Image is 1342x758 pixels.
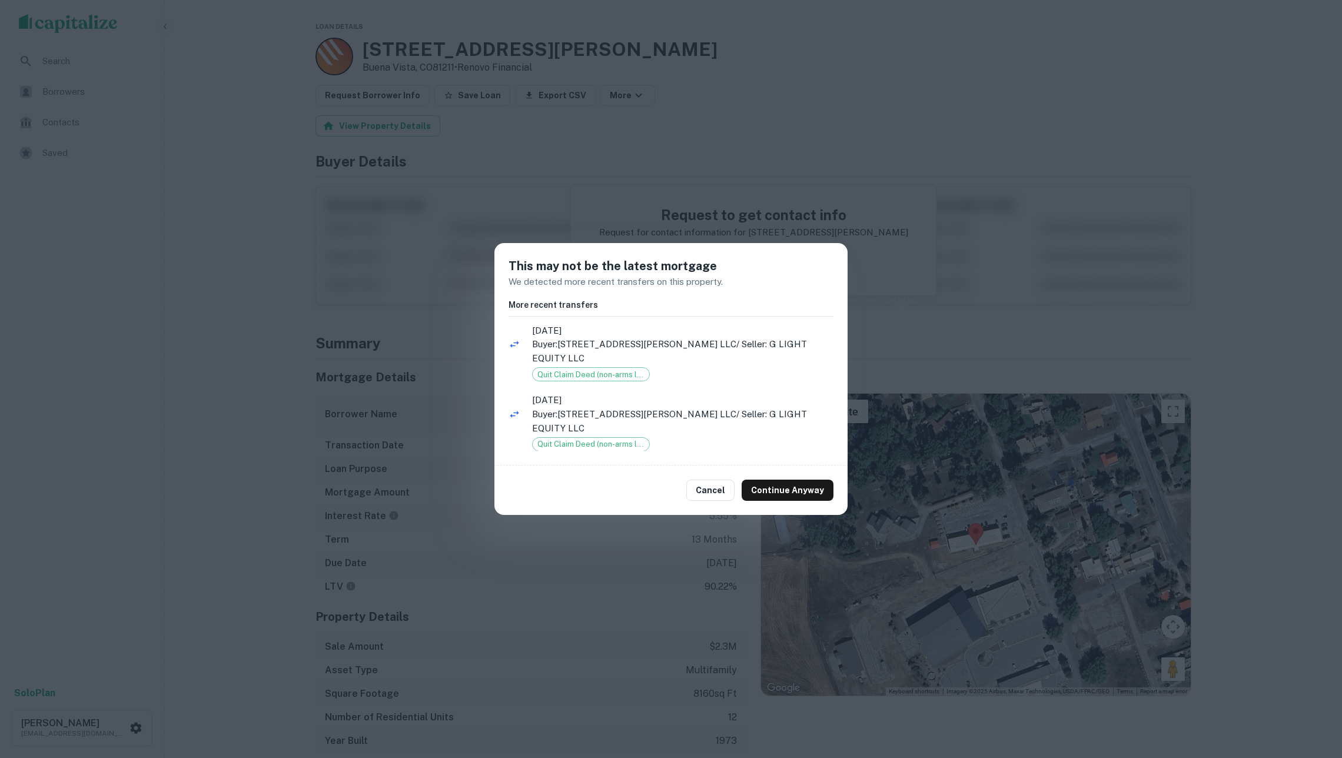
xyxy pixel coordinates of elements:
button: Cancel [686,480,735,501]
p: Buyer: [STREET_ADDRESS][PERSON_NAME] LLC / Seller: G LIGHT EQUITY LLC [532,407,833,435]
iframe: Chat Widget [1283,664,1342,720]
div: Quit Claim Deed (non-arms length) [532,437,650,451]
p: We detected more recent transfers on this property. [509,275,833,289]
p: Buyer: [STREET_ADDRESS][PERSON_NAME] LLC / Seller: G LIGHT EQUITY LLC [532,337,833,365]
span: Quit Claim Deed (non-arms length) [533,438,649,450]
span: [DATE] [532,393,833,407]
h6: More recent transfers [509,298,833,311]
span: [DATE] [532,324,833,338]
span: Quit Claim Deed (non-arms length) [533,369,649,381]
div: Quit Claim Deed (non-arms length) [532,367,650,381]
h5: This may not be the latest mortgage [509,257,833,275]
button: Continue Anyway [742,480,833,501]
